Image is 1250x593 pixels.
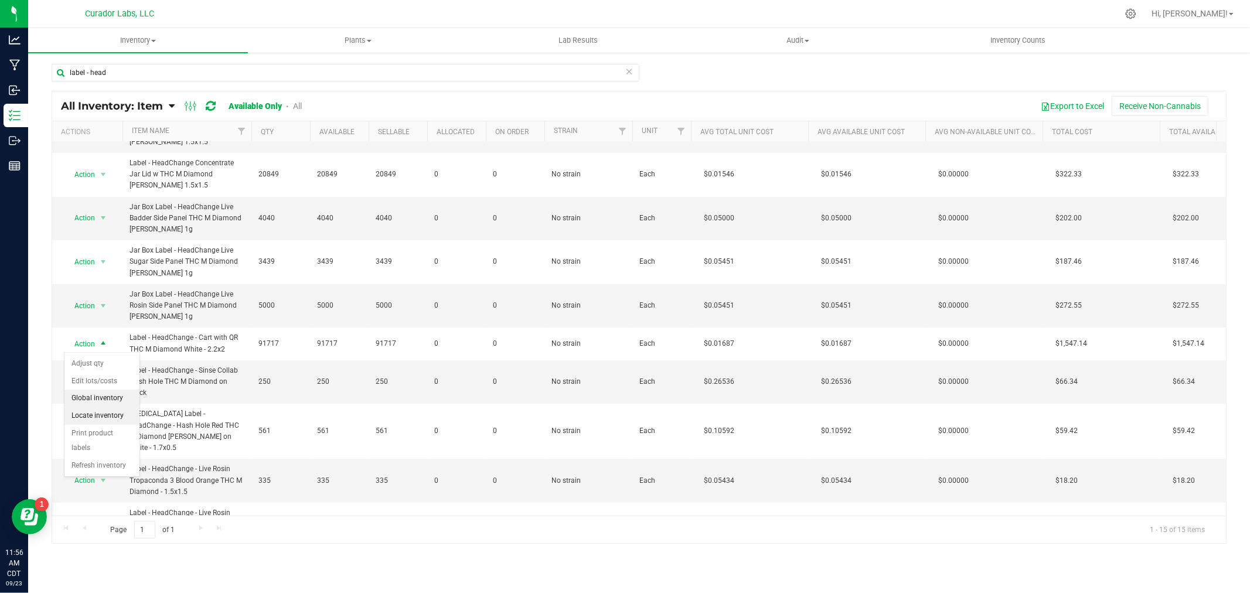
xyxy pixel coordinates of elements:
span: Each [639,256,684,267]
span: No strain [551,425,625,437]
inline-svg: Outbound [9,135,21,146]
span: 0 [493,169,537,180]
span: $0.00000 [932,335,975,352]
iframe: Resource center [12,499,47,534]
span: $322.33 [1050,166,1088,183]
span: select [96,254,111,270]
span: $0.05451 [698,253,740,270]
span: No strain [551,213,625,224]
span: Each [639,300,684,311]
a: Inventory Counts [908,28,1128,53]
span: $0.05451 [698,297,740,314]
span: Each [639,376,684,387]
a: Lab Results [468,28,688,53]
span: Action [64,336,96,352]
a: All Inventory: Item [61,100,169,113]
a: Filter [672,121,691,141]
span: $1,547.14 [1167,335,1210,352]
span: $322.33 [1167,166,1205,183]
span: Label - HeadChange - Cart with QR THC M Diamond White - 2.2x2 [130,332,244,355]
span: Action [64,472,96,489]
div: Actions [61,128,118,136]
span: $0.01687 [698,335,740,352]
span: 0 [493,256,537,267]
span: 0 [434,425,479,437]
span: $0.05434 [815,472,857,489]
span: Jar Box Label - HeadChange Live Rosin Side Panel THC M Diamond [PERSON_NAME] 1g [130,289,244,323]
span: Each [639,169,684,180]
span: $0.00000 [932,210,975,227]
span: Label - HeadChange Concentrate Jar Lid w THC M Diamond [PERSON_NAME] 1.5x1.5 [130,158,244,192]
span: select [96,472,111,489]
span: $0.01546 [815,166,857,183]
p: 11:56 AM CDT [5,547,23,579]
span: 335 [376,475,420,486]
span: $272.55 [1050,297,1088,314]
span: $18.20 [1167,472,1201,489]
iframe: Resource center unread badge [35,497,49,512]
span: $0.10592 [698,422,740,439]
inline-svg: Inventory [9,110,21,121]
span: Label - HeadChange - Live Rosin Tropaconda 1 THC M Diamond - 1.5x1.5 [130,507,244,541]
span: select [96,336,111,352]
a: Avg Available Unit Cost [818,128,905,136]
a: Filter [232,121,251,141]
li: Locate inventory [64,407,139,425]
a: Total Cost [1052,128,1092,136]
span: Audit [689,35,907,46]
span: 250 [317,376,362,387]
span: $0.26536 [815,373,857,390]
span: $0.05451 [815,253,857,270]
a: Filter [613,121,632,141]
span: $0.00000 [932,166,975,183]
span: 250 [376,376,420,387]
li: Adjust qty [64,355,139,373]
span: [MEDICAL_DATA] Label - HeadChange - Hash Hole Red THC M Diamond [PERSON_NAME] on White - 1.7x0.5 [130,408,244,454]
inline-svg: Inbound [9,84,21,96]
span: 4040 [376,213,420,224]
span: 3439 [317,256,362,267]
span: select [96,298,111,314]
button: Export to Excel [1033,96,1112,116]
span: All Inventory: Item [61,100,163,113]
span: $18.20 [1050,472,1084,489]
a: Strain [554,127,578,135]
span: 20849 [376,169,420,180]
span: 91717 [317,338,362,349]
span: No strain [551,475,625,486]
span: 5000 [258,300,303,311]
a: Unit [642,127,658,135]
span: 4040 [258,213,303,224]
a: Inventory [28,28,248,53]
span: $0.00000 [932,297,975,314]
li: Print product labels [64,425,139,457]
span: Hi, [PERSON_NAME]! [1152,9,1228,18]
button: Receive Non-Cannabis [1112,96,1208,116]
span: Each [639,425,684,437]
span: 335 [258,475,303,486]
span: 0 [434,376,479,387]
span: 4040 [317,213,362,224]
span: 20849 [317,169,362,180]
span: Label - HeadChange - Sinse Collab Hash Hole THC M Diamond on Black [130,365,244,399]
a: Available [319,128,355,136]
span: 561 [317,425,362,437]
span: Clear [625,64,633,79]
span: 561 [376,425,420,437]
span: Action [64,166,96,183]
span: No strain [551,338,625,349]
span: $0.00000 [932,422,975,439]
span: $0.01687 [815,335,857,352]
span: No strain [551,256,625,267]
a: Available Only [229,101,282,111]
span: 0 [434,475,479,486]
span: $0.00000 [932,253,975,270]
inline-svg: Reports [9,160,21,172]
span: 0 [493,213,537,224]
span: Each [639,213,684,224]
input: 1 [134,521,155,539]
span: Lab Results [543,35,614,46]
inline-svg: Analytics [9,34,21,46]
span: select [96,166,111,183]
